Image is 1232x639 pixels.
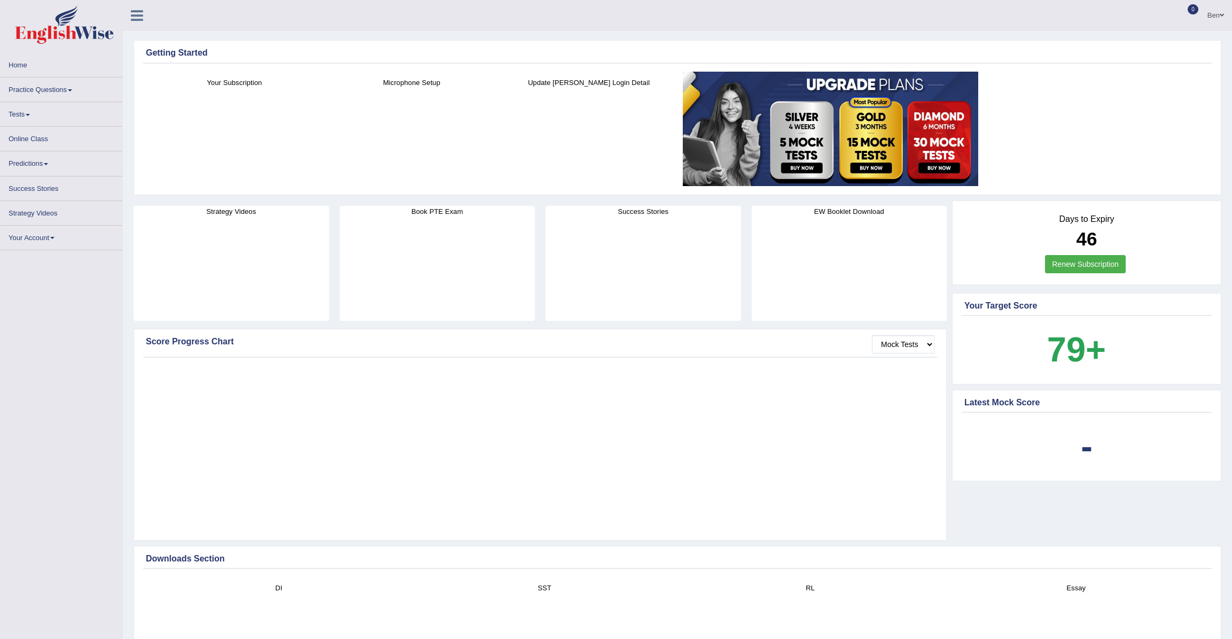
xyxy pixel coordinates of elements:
[146,335,934,348] div: Score Progress Chart
[146,552,1209,565] div: Downloads Section
[964,299,1209,312] div: Your Target Score
[545,206,741,217] h4: Success Stories
[1188,4,1198,14] span: 0
[146,47,1209,59] div: Getting Started
[329,77,495,88] h4: Microphone Setup
[151,582,407,594] h4: DI
[417,582,673,594] h4: SST
[134,206,329,217] h4: Strategy Videos
[949,582,1204,594] h4: Essay
[1,78,122,98] a: Practice Questions
[340,206,535,217] h4: Book PTE Exam
[1,226,122,247] a: Your Account
[151,77,318,88] h4: Your Subscription
[1,151,122,172] a: Predictions
[1,176,122,197] a: Success Stories
[964,396,1209,409] div: Latest Mock Score
[752,206,947,217] h4: EW Booklet Download
[1,102,122,123] a: Tests
[1,201,122,222] a: Strategy Videos
[683,582,938,594] h4: RL
[1047,330,1106,369] b: 79+
[683,72,978,186] img: small5.jpg
[1081,427,1093,466] b: -
[1,127,122,148] a: Online Class
[964,214,1209,224] h4: Days to Expiry
[1077,228,1097,249] b: 46
[1,53,122,74] a: Home
[1045,255,1126,273] a: Renew Subscription
[505,77,672,88] h4: Update [PERSON_NAME] Login Detail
